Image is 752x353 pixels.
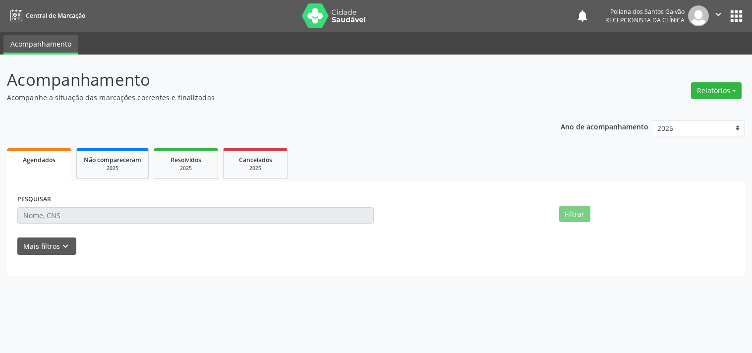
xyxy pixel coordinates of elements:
span: Cancelados [239,156,272,164]
button: notifications [576,9,589,23]
p: Ano de acompanhamento [561,120,648,132]
span: Recepcionista da clínica [605,16,685,24]
i:  [713,9,724,20]
label: PESQUISAR [17,192,51,207]
button: Filtrar [559,206,590,223]
img: img [688,5,709,26]
button: Mais filtroskeyboard_arrow_down [17,237,76,255]
button: Relatórios [691,82,742,99]
a: Central de Marcação [7,7,85,24]
span: Não compareceram [84,156,141,164]
p: Acompanhe a situação das marcações correntes e finalizadas [7,92,523,103]
p: Acompanhamento [7,67,523,92]
button: apps [728,7,745,25]
div: 2025 [84,165,141,172]
span: Resolvidos [171,156,201,164]
div: 2025 [231,165,280,172]
i: keyboard_arrow_down [60,241,71,252]
div: 2025 [161,165,211,172]
div: Poliana dos Santos Galvão [605,7,685,16]
button:  [709,5,728,26]
span: Central de Marcação [26,11,85,20]
input: Nome, CNS [17,207,374,224]
span: Agendados [23,156,56,164]
a: Acompanhamento [3,35,78,55]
